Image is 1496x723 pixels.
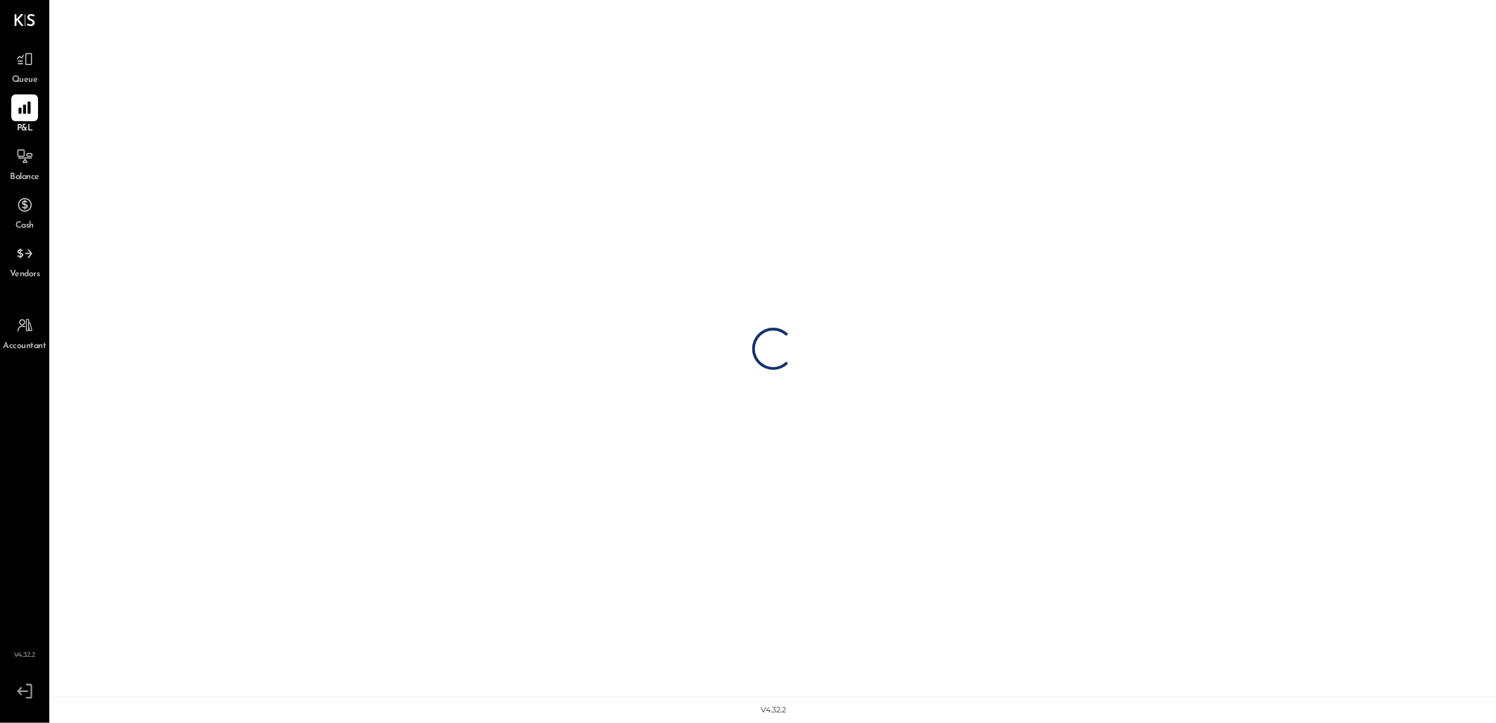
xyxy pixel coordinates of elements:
a: P&L [1,94,49,135]
span: P&L [17,123,33,135]
a: Queue [1,46,49,87]
span: Vendors [10,268,40,281]
span: Cash [15,220,34,233]
a: Cash [1,192,49,233]
a: Balance [1,143,49,184]
span: Balance [10,171,39,184]
a: Vendors [1,240,49,281]
div: v 4.32.2 [761,705,786,716]
span: Queue [12,74,38,87]
a: Accountant [1,312,49,353]
span: Accountant [4,340,46,353]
